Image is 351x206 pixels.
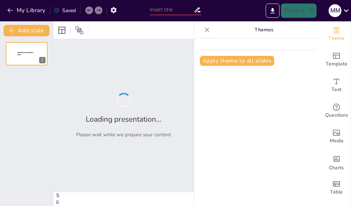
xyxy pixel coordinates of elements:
div: Layout [56,25,68,36]
div: Add charts and graphs [322,149,351,175]
h2: Loading presentation... [86,114,161,124]
button: My Library [5,5,48,16]
div: Add ready made slides [322,47,351,73]
div: Get real-time input from your audience [322,98,351,124]
div: Add images, graphics, shapes or video [322,124,351,149]
span: Position [75,26,84,35]
p: Themes [213,21,315,38]
div: Add text boxes [322,73,351,98]
div: Add a table [322,175,351,201]
span: Theme [328,35,345,42]
button: Add slide [4,25,49,36]
button: Export to PowerPoint [266,4,280,18]
span: Template [326,60,347,68]
span: Media [330,137,344,145]
span: Table [330,188,343,196]
span: Charts [329,164,344,172]
div: 1 [6,42,48,65]
button: Present [281,4,317,18]
div: Change the overall theme [322,21,351,47]
p: Please wait while we prepare your content [76,131,171,138]
div: 1 [39,57,46,63]
div: M M [329,4,341,17]
span: Text [331,86,341,94]
button: Apply theme to all slides [200,56,274,66]
input: Insert title [150,5,194,15]
button: M M [329,4,341,18]
div: Saved [54,7,76,14]
span: Sendsteps presentation editor [17,52,33,56]
span: Questions [325,111,348,119]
